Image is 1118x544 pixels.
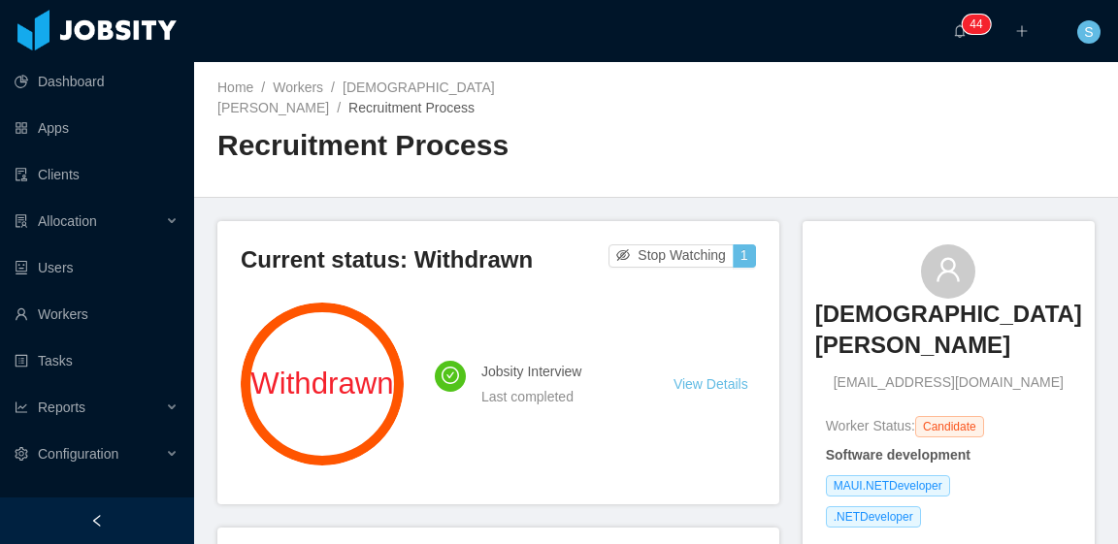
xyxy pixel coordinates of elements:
[674,376,748,392] a: View Details
[15,214,28,228] i: icon: solution
[863,479,889,493] em: .NET
[826,447,970,463] strong: Software development
[15,400,28,414] i: icon: line-chart
[15,295,179,334] a: icon: userWorkers
[826,475,950,496] span: MAUI Developer
[815,299,1082,362] h3: [DEMOGRAPHIC_DATA][PERSON_NAME]
[1015,24,1029,38] i: icon: plus
[442,367,459,384] i: icon: check-circle
[15,155,179,194] a: icon: auditClients
[1084,20,1093,44] span: S
[261,80,265,95] span: /
[38,400,85,415] span: Reports
[337,100,341,115] span: /
[273,80,323,95] a: Workers
[970,15,976,34] p: 4
[834,372,1064,393] span: [EMAIL_ADDRESS][DOMAIN_NAME]
[217,80,253,95] a: Home
[15,341,179,380] a: icon: profileTasks
[15,248,179,287] a: icon: robotUsers
[15,109,179,147] a: icon: appstoreApps
[826,418,915,433] span: Worker Status:
[348,100,475,115] span: Recruitment Process
[38,213,97,229] span: Allocation
[834,510,860,524] em: .NET
[915,416,984,437] span: Candidate
[962,15,990,34] sup: 44
[976,15,983,34] p: 4
[826,506,921,528] span: Developer
[815,299,1082,373] a: [DEMOGRAPHIC_DATA][PERSON_NAME]
[217,126,656,166] h2: Recruitment Process
[331,80,335,95] span: /
[935,256,962,283] i: icon: user
[481,386,627,407] div: Last completed
[733,244,756,268] button: 1
[15,447,28,461] i: icon: setting
[608,244,734,268] button: icon: eye-invisibleStop Watching
[241,368,404,399] span: Withdrawn
[241,244,608,275] h3: Current status: Withdrawn
[15,62,179,101] a: icon: pie-chartDashboard
[217,80,495,115] a: [DEMOGRAPHIC_DATA][PERSON_NAME]
[953,24,967,38] i: icon: bell
[38,446,118,462] span: Configuration
[481,361,627,382] h4: Jobsity Interview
